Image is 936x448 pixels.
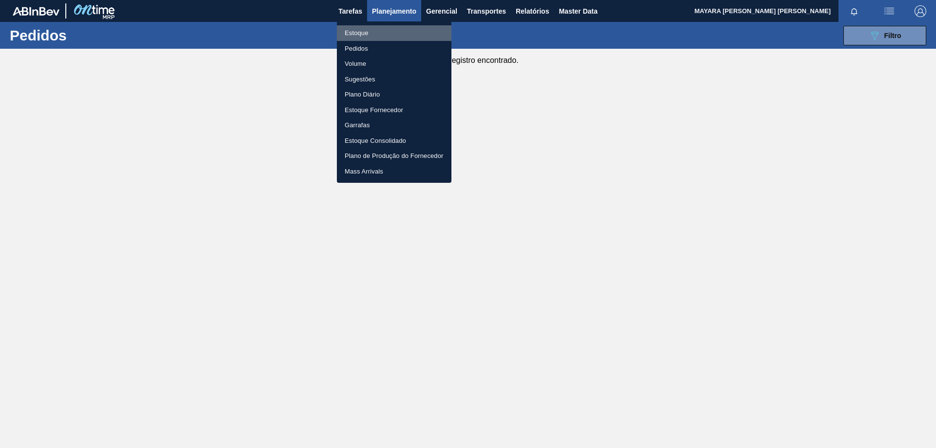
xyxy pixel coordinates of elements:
a: Volume [337,56,451,72]
a: Plano de Produção do Fornecedor [337,148,451,164]
a: Estoque Consolidado [337,133,451,149]
a: Pedidos [337,41,451,57]
a: Mass Arrivals [337,164,451,179]
a: Plano Diário [337,87,451,102]
a: Sugestões [337,72,451,87]
a: Estoque [337,25,451,41]
a: Garrafas [337,117,451,133]
a: Estoque Fornecedor [337,102,451,118]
